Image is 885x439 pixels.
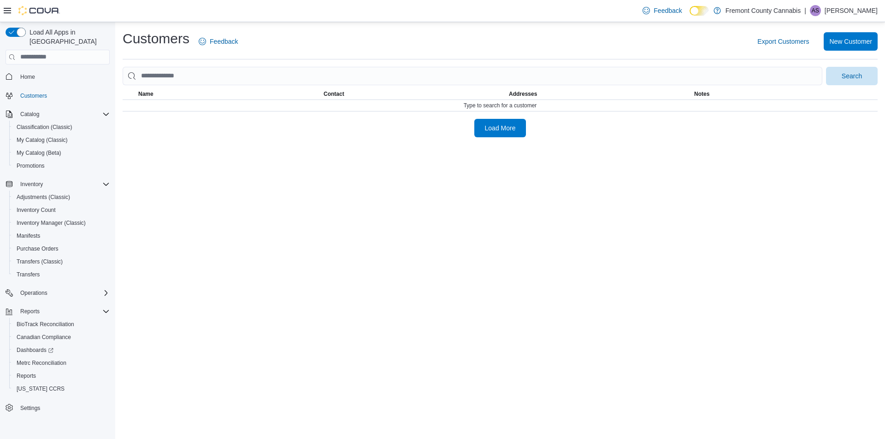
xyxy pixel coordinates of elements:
span: Canadian Compliance [13,332,110,343]
button: Operations [2,287,113,299]
span: Washington CCRS [13,383,110,394]
a: Inventory Count [13,205,59,216]
div: Andrew Sarver [810,5,821,16]
span: Type to search for a customer [464,102,537,109]
span: AS [812,5,819,16]
span: Addresses [509,90,537,98]
button: My Catalog (Beta) [9,146,113,159]
button: Classification (Classic) [9,121,113,134]
span: Inventory Manager (Classic) [17,219,86,227]
button: Settings [2,401,113,414]
span: Transfers [13,269,110,280]
span: Metrc Reconciliation [13,357,110,369]
button: Load More [474,119,526,137]
span: Feedback [210,37,238,46]
span: Contact [324,90,344,98]
span: Load All Apps in [GEOGRAPHIC_DATA] [26,28,110,46]
span: Export Customers [757,37,809,46]
span: Customers [17,90,110,101]
span: Canadian Compliance [17,334,71,341]
p: [PERSON_NAME] [825,5,878,16]
span: Operations [20,289,47,297]
button: Reports [17,306,43,317]
a: Promotions [13,160,48,171]
span: Customers [20,92,47,100]
span: Inventory Count [17,206,56,214]
button: Inventory Count [9,204,113,217]
span: Manifests [17,232,40,240]
button: Inventory [17,179,47,190]
span: Adjustments (Classic) [17,193,70,201]
a: Feedback [195,32,242,51]
nav: Complex example [6,66,110,439]
span: Home [20,73,35,81]
span: New Customer [829,37,872,46]
button: Transfers [9,268,113,281]
button: Catalog [17,109,43,120]
button: Search [826,67,878,85]
a: Metrc Reconciliation [13,357,70,369]
a: My Catalog (Beta) [13,147,65,158]
button: Metrc Reconciliation [9,357,113,369]
p: Fremont County Cannabis [726,5,801,16]
span: Classification (Classic) [13,122,110,133]
button: Customers [2,89,113,102]
span: Reports [13,370,110,381]
a: Transfers [13,269,43,280]
a: Inventory Manager (Classic) [13,217,89,228]
span: Feedback [654,6,682,15]
span: Inventory Manager (Classic) [13,217,110,228]
span: BioTrack Reconciliation [13,319,110,330]
a: My Catalog (Classic) [13,135,71,146]
a: Feedback [639,1,685,20]
h1: Customers [123,29,189,48]
button: Home [2,70,113,83]
span: Promotions [17,162,45,170]
span: My Catalog (Beta) [17,149,61,157]
span: My Catalog (Beta) [13,147,110,158]
input: Dark Mode [690,6,709,16]
span: Promotions [13,160,110,171]
button: Promotions [9,159,113,172]
p: | [804,5,806,16]
span: Settings [17,402,110,413]
button: Catalog [2,108,113,121]
span: Operations [17,287,110,299]
a: Reports [13,370,40,381]
button: [US_STATE] CCRS [9,382,113,395]
button: Purchase Orders [9,242,113,255]
a: Home [17,71,39,82]
span: Dashboards [17,346,53,354]
button: Transfers (Classic) [9,255,113,268]
span: Catalog [20,111,39,118]
span: BioTrack Reconciliation [17,321,74,328]
span: Classification (Classic) [17,123,72,131]
span: Reports [17,372,36,380]
a: BioTrack Reconciliation [13,319,78,330]
span: [US_STATE] CCRS [17,385,65,392]
span: Transfers [17,271,40,278]
button: Manifests [9,229,113,242]
button: Inventory [2,178,113,191]
a: Adjustments (Classic) [13,192,74,203]
button: New Customer [824,32,878,51]
span: Dashboards [13,345,110,356]
a: Customers [17,90,51,101]
span: Catalog [17,109,110,120]
span: Inventory [17,179,110,190]
button: Reports [9,369,113,382]
span: Search [842,71,862,81]
span: Transfers (Classic) [17,258,63,265]
a: Manifests [13,230,44,241]
img: Cova [18,6,60,15]
a: Classification (Classic) [13,122,76,133]
span: Load More [485,123,516,133]
a: Purchase Orders [13,243,62,254]
span: Reports [17,306,110,317]
a: [US_STATE] CCRS [13,383,68,394]
span: My Catalog (Classic) [17,136,68,144]
a: Settings [17,403,44,414]
a: Transfers (Classic) [13,256,66,267]
button: Inventory Manager (Classic) [9,217,113,229]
